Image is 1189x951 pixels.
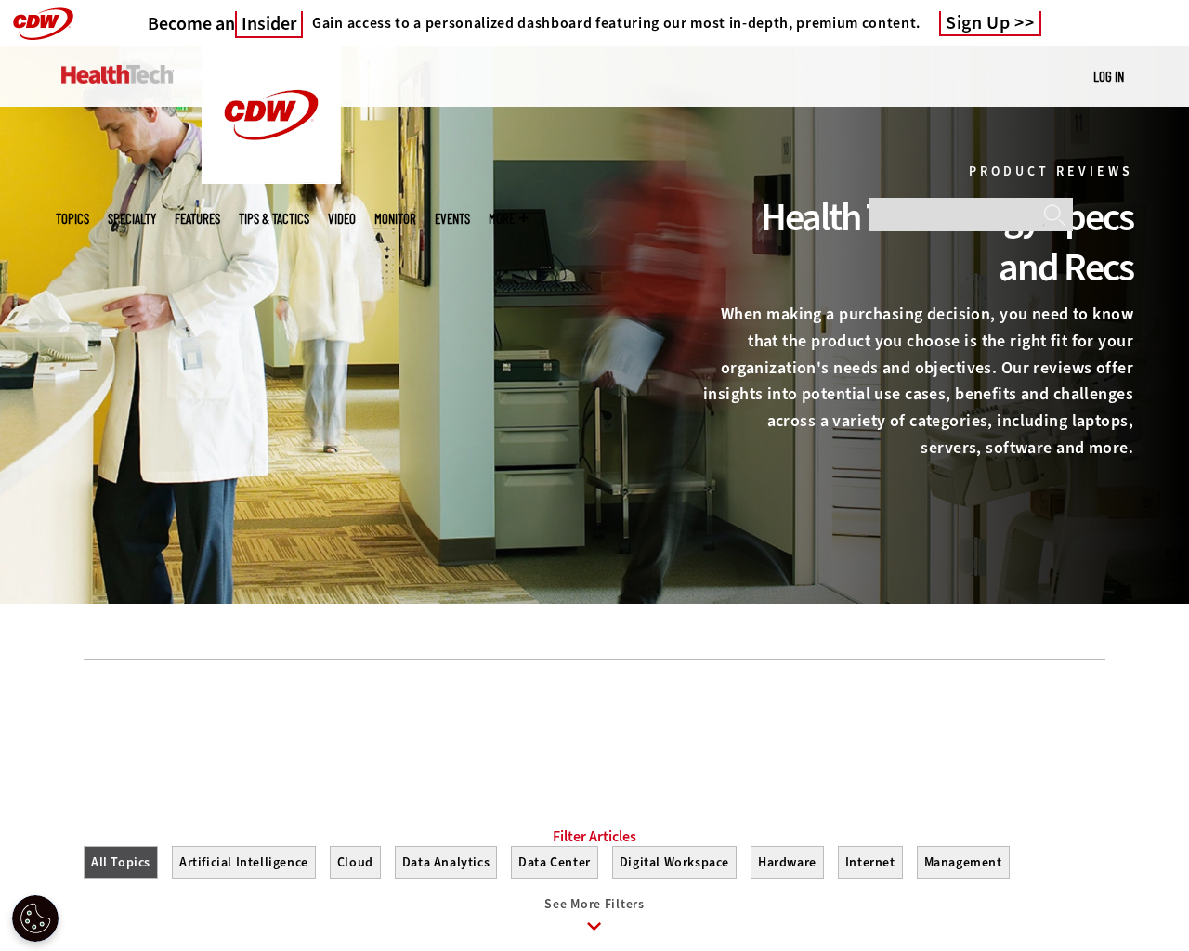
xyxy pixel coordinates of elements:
a: Events [435,212,470,226]
button: Cloud [330,846,381,879]
span: Topics [56,212,89,226]
span: See More Filters [544,895,644,913]
button: Internet [838,846,903,879]
a: CDW [202,169,341,189]
button: Digital Workspace [612,846,737,879]
a: Log in [1093,68,1124,85]
h3: Become an [148,12,303,35]
a: Become anInsider [148,12,303,35]
div: User menu [1093,67,1124,86]
button: Hardware [751,846,824,879]
a: Filter Articles [553,827,636,846]
span: More [489,212,528,226]
span: Specialty [108,212,156,226]
button: Data Analytics [395,846,497,879]
button: Management [917,846,1010,879]
button: All Topics [84,846,158,879]
a: Sign Up [939,11,1041,36]
span: Insider [235,11,303,38]
a: Features [175,212,220,226]
iframe: advertisement [256,688,933,772]
a: Video [328,212,356,226]
a: MonITor [374,212,416,226]
div: Cookie Settings [12,895,59,942]
button: Data Center [511,846,598,879]
h4: Gain access to a personalized dashboard featuring our most in-depth, premium content. [312,14,921,33]
button: Artificial Intelligence [172,846,316,879]
a: See More Filters [84,897,1105,948]
a: Gain access to a personalized dashboard featuring our most in-depth, premium content. [303,14,921,33]
p: When making a purchasing decision, you need to know that the product you choose is the right fit ... [702,301,1133,462]
a: Tips & Tactics [239,212,309,226]
img: Home [202,46,341,184]
img: Home [61,65,174,84]
button: Open Preferences [12,895,59,942]
div: Health Technology Specs and Recs [702,192,1133,293]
